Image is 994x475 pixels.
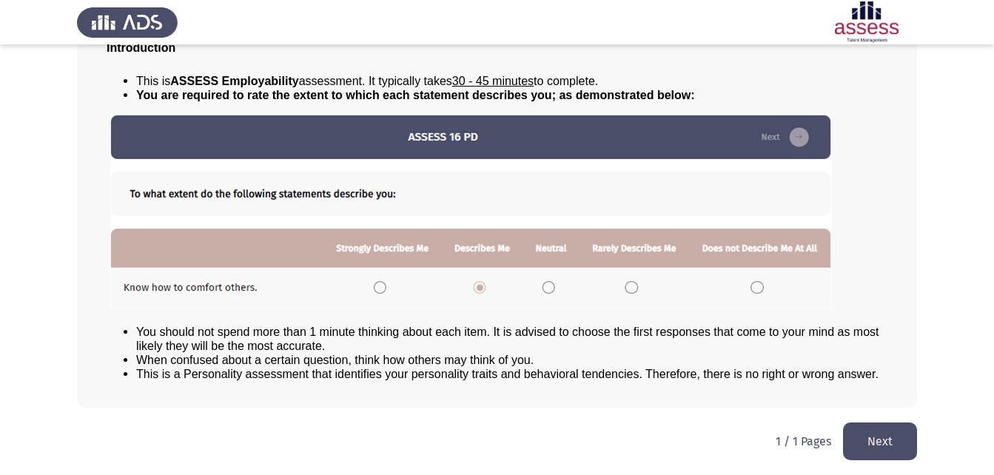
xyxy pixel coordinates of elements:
span: This is a Personality assessment that identifies your personality traits and behavioral tendencie... [136,368,879,380]
img: Assessment logo of ASSESS Employability - EBI [816,1,917,43]
u: 30 - 45 minutes [452,75,534,87]
span: You should not spend more than 1 minute thinking about each item. It is advised to choose the fir... [136,326,879,352]
p: 1 / 1 Pages [776,434,831,448]
img: Assess Talent Management logo [77,1,178,43]
span: Introduction [107,41,175,54]
b: ASSESS Employability [170,75,298,87]
span: You are required to rate the extent to which each statement describes you; as demonstrated below: [136,89,695,101]
span: When confused about a certain question, think how others may think of you. [136,354,534,366]
span: This is assessment. It typically takes to complete. [136,75,598,87]
button: load next page [843,422,917,460]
